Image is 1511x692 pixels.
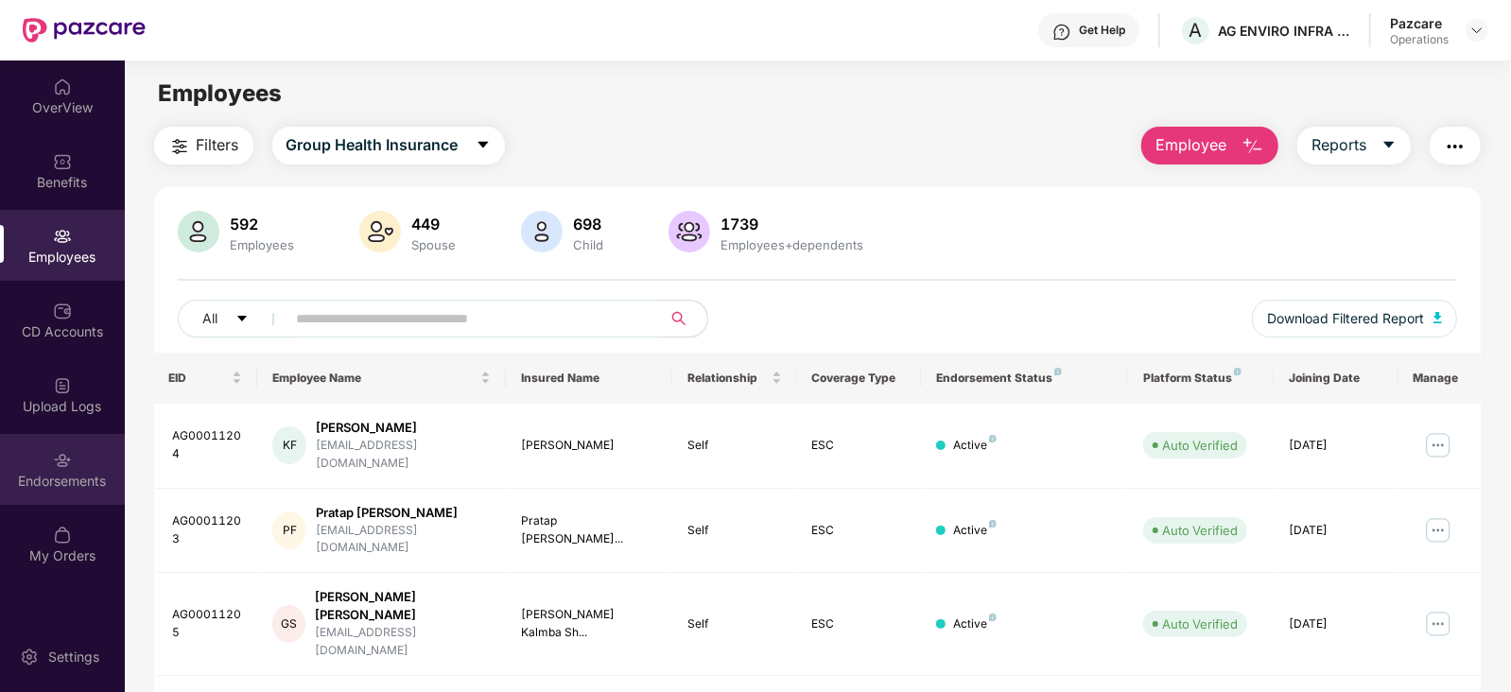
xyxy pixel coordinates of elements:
th: Joining Date [1274,353,1398,404]
img: svg+xml;base64,PHN2ZyBpZD0iSG9tZSIgeG1sbnM9Imh0dHA6Ly93d3cudzMub3JnLzIwMDAvc3ZnIiB3aWR0aD0iMjAiIG... [53,78,72,96]
th: EID [154,353,258,404]
div: Child [570,237,608,252]
div: [PERSON_NAME] [521,437,656,455]
img: svg+xml;base64,PHN2ZyB4bWxucz0iaHR0cDovL3d3dy53My5vcmcvMjAwMC9zdmciIHdpZHRoPSI4IiBoZWlnaHQ9IjgiIH... [1054,368,1062,375]
div: Pratap [PERSON_NAME] [316,504,491,522]
th: Employee Name [257,353,506,404]
img: svg+xml;base64,PHN2ZyB4bWxucz0iaHR0cDovL3d3dy53My5vcmcvMjAwMC9zdmciIHdpZHRoPSIyNCIgaGVpZ2h0PSIyNC... [168,135,191,158]
th: Manage [1398,353,1482,404]
div: ESC [812,437,907,455]
span: Reports [1311,133,1366,157]
div: ESC [812,615,907,633]
div: Auto Verified [1162,436,1238,455]
img: svg+xml;base64,PHN2ZyBpZD0iU2V0dGluZy0yMHgyMCIgeG1sbnM9Imh0dHA6Ly93d3cudzMub3JnLzIwMDAvc3ZnIiB3aW... [20,648,39,666]
span: Employee [1155,133,1226,157]
div: [EMAIL_ADDRESS][DOMAIN_NAME] [316,437,491,473]
div: Get Help [1079,23,1125,38]
span: Filters [197,133,239,157]
span: caret-down [1381,137,1397,154]
div: AG00011203 [173,512,243,548]
div: [DATE] [1289,522,1383,540]
img: svg+xml;base64,PHN2ZyBpZD0iRW5kb3JzZW1lbnRzIiB4bWxucz0iaHR0cDovL3d3dy53My5vcmcvMjAwMC9zdmciIHdpZH... [53,451,72,470]
div: Auto Verified [1162,614,1238,633]
button: Reportscaret-down [1297,127,1411,164]
div: 449 [408,215,460,234]
div: Self [687,437,782,455]
button: Employee [1141,127,1278,164]
button: Filters [154,127,253,164]
img: New Pazcare Logo [23,18,146,43]
div: Active [953,522,997,540]
img: svg+xml;base64,PHN2ZyBpZD0iQmVuZWZpdHMiIHhtbG5zPSJodHRwOi8vd3d3LnczLm9yZy8yMDAwL3N2ZyIgd2lkdGg9Ij... [53,152,72,171]
th: Insured Name [506,353,671,404]
span: All [203,308,218,329]
div: Operations [1390,32,1449,47]
img: svg+xml;base64,PHN2ZyB4bWxucz0iaHR0cDovL3d3dy53My5vcmcvMjAwMC9zdmciIHdpZHRoPSI4IiBoZWlnaHQ9IjgiIH... [989,614,997,621]
div: KF [272,426,306,464]
div: AG00011204 [173,427,243,463]
img: svg+xml;base64,PHN2ZyB4bWxucz0iaHR0cDovL3d3dy53My5vcmcvMjAwMC9zdmciIHhtbG5zOnhsaW5rPSJodHRwOi8vd3... [178,211,219,252]
div: Endorsement Status [936,371,1113,386]
img: svg+xml;base64,PHN2ZyB4bWxucz0iaHR0cDovL3d3dy53My5vcmcvMjAwMC9zdmciIHhtbG5zOnhsaW5rPSJodHRwOi8vd3... [1242,135,1264,158]
img: svg+xml;base64,PHN2ZyBpZD0iQ0RfQWNjb3VudHMiIGRhdGEtbmFtZT0iQ0QgQWNjb3VudHMiIHhtbG5zPSJodHRwOi8vd3... [53,302,72,320]
div: [PERSON_NAME] [PERSON_NAME] [315,588,492,624]
div: Pratap [PERSON_NAME]... [521,512,656,548]
div: [DATE] [1289,615,1383,633]
span: Group Health Insurance [287,133,459,157]
div: GS [272,605,304,643]
div: [DATE] [1289,437,1383,455]
img: svg+xml;base64,PHN2ZyBpZD0iVXBsb2FkX0xvZ3MiIGRhdGEtbmFtZT0iVXBsb2FkIExvZ3MiIHhtbG5zPSJodHRwOi8vd3... [53,376,72,395]
div: Self [687,615,782,633]
span: Relationship [687,371,768,386]
span: caret-down [235,312,249,327]
span: Download Filtered Report [1267,308,1424,329]
span: Employee Name [272,371,477,386]
div: [PERSON_NAME] [316,419,491,437]
img: svg+xml;base64,PHN2ZyBpZD0iRHJvcGRvd24tMzJ4MzIiIHhtbG5zPSJodHRwOi8vd3d3LnczLm9yZy8yMDAwL3N2ZyIgd2... [1469,23,1485,38]
div: Spouse [408,237,460,252]
span: A [1190,19,1203,42]
div: Active [953,615,997,633]
img: svg+xml;base64,PHN2ZyB4bWxucz0iaHR0cDovL3d3dy53My5vcmcvMjAwMC9zdmciIHdpZHRoPSI4IiBoZWlnaHQ9IjgiIH... [1234,368,1242,375]
img: manageButton [1423,430,1453,460]
div: PF [272,511,306,549]
button: Download Filtered Report [1252,300,1458,337]
div: AG00011205 [173,606,243,642]
img: svg+xml;base64,PHN2ZyBpZD0iTXlfT3JkZXJzIiBkYXRhLW5hbWU9Ik15IE9yZGVycyIgeG1sbnM9Imh0dHA6Ly93d3cudz... [53,526,72,545]
div: Employees [227,237,299,252]
img: svg+xml;base64,PHN2ZyBpZD0iSGVscC0zMngzMiIgeG1sbnM9Imh0dHA6Ly93d3cudzMub3JnLzIwMDAvc3ZnIiB3aWR0aD... [1052,23,1071,42]
div: [EMAIL_ADDRESS][DOMAIN_NAME] [316,522,491,558]
span: Employees [158,79,282,107]
div: Self [687,522,782,540]
img: svg+xml;base64,PHN2ZyB4bWxucz0iaHR0cDovL3d3dy53My5vcmcvMjAwMC9zdmciIHdpZHRoPSI4IiBoZWlnaHQ9IjgiIH... [989,520,997,528]
div: Auto Verified [1162,521,1238,540]
div: Active [953,437,997,455]
img: svg+xml;base64,PHN2ZyB4bWxucz0iaHR0cDovL3d3dy53My5vcmcvMjAwMC9zdmciIHdpZHRoPSIyNCIgaGVpZ2h0PSIyNC... [1444,135,1467,158]
span: caret-down [476,137,491,154]
div: Pazcare [1390,14,1449,32]
button: Group Health Insurancecaret-down [272,127,505,164]
div: [PERSON_NAME] Kalmba Sh... [521,606,656,642]
img: svg+xml;base64,PHN2ZyB4bWxucz0iaHR0cDovL3d3dy53My5vcmcvMjAwMC9zdmciIHdpZHRoPSI4IiBoZWlnaHQ9IjgiIH... [989,435,997,442]
div: Settings [43,648,105,666]
img: manageButton [1423,609,1453,639]
div: Platform Status [1143,371,1259,386]
img: svg+xml;base64,PHN2ZyB4bWxucz0iaHR0cDovL3d3dy53My5vcmcvMjAwMC9zdmciIHhtbG5zOnhsaW5rPSJodHRwOi8vd3... [1433,312,1443,323]
div: [EMAIL_ADDRESS][DOMAIN_NAME] [315,624,492,660]
img: svg+xml;base64,PHN2ZyB4bWxucz0iaHR0cDovL3d3dy53My5vcmcvMjAwMC9zdmciIHhtbG5zOnhsaW5rPSJodHRwOi8vd3... [359,211,401,252]
th: Coverage Type [797,353,922,404]
span: search [661,311,698,326]
img: svg+xml;base64,PHN2ZyB4bWxucz0iaHR0cDovL3d3dy53My5vcmcvMjAwMC9zdmciIHhtbG5zOnhsaW5rPSJodHRwOi8vd3... [669,211,710,252]
span: EID [169,371,229,386]
div: AG ENVIRO INFRA PROJECTS PVT LTD [1218,22,1350,40]
button: Allcaret-down [178,300,293,337]
img: manageButton [1423,515,1453,545]
th: Relationship [672,353,797,404]
button: search [661,300,708,337]
img: svg+xml;base64,PHN2ZyBpZD0iRW1wbG95ZWVzIiB4bWxucz0iaHR0cDovL3d3dy53My5vcmcvMjAwMC9zdmciIHdpZHRoPS... [53,227,72,246]
img: svg+xml;base64,PHN2ZyB4bWxucz0iaHR0cDovL3d3dy53My5vcmcvMjAwMC9zdmciIHhtbG5zOnhsaW5rPSJodHRwOi8vd3... [521,211,563,252]
div: Employees+dependents [718,237,868,252]
div: 1739 [718,215,868,234]
div: 592 [227,215,299,234]
div: ESC [812,522,907,540]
